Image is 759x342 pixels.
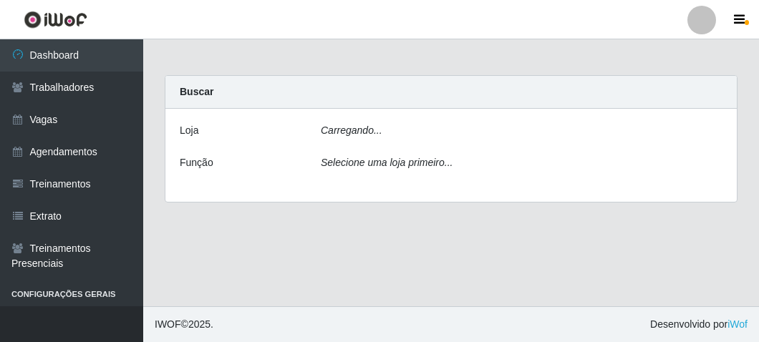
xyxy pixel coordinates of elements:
label: Loja [180,123,198,138]
i: Carregando... [321,124,382,136]
a: iWof [727,318,748,330]
strong: Buscar [180,86,213,97]
span: IWOF [155,318,181,330]
label: Função [180,155,213,170]
span: Desenvolvido por [650,317,748,332]
i: Selecione uma loja primeiro... [321,157,453,168]
span: © 2025 . [155,317,213,332]
img: CoreUI Logo [24,11,87,29]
